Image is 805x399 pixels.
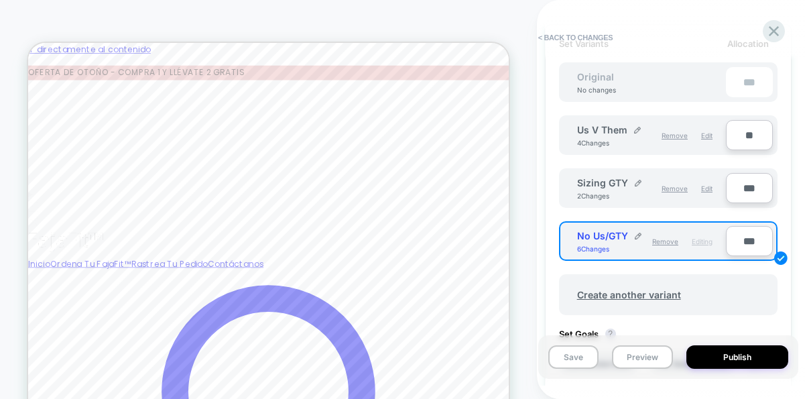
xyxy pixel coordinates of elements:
[564,71,627,82] span: Original
[635,233,641,239] img: edit
[137,288,239,302] a: Rastrea Tu Pedido
[686,345,788,369] button: Publish
[29,288,138,302] a: Ordena Tu FajaFit™
[240,288,314,302] a: Contáctanos
[564,86,629,94] div: No changes
[577,177,628,188] span: Sizing GTY
[652,237,678,245] span: Remove
[577,124,627,135] span: Us V Them
[548,345,599,369] button: Save
[701,184,713,192] span: Edit
[532,27,620,48] button: < Back to changes
[605,329,616,339] button: ?
[577,139,617,147] div: 4 Changes
[701,131,713,139] span: Edit
[559,329,623,339] span: Set Goals
[662,184,688,192] span: Remove
[634,127,641,133] img: edit
[635,180,641,186] img: edit
[564,279,694,310] span: Create another variant
[577,230,628,241] span: No Us/GTY
[774,251,788,265] img: edit
[577,192,617,200] div: 2 Changes
[612,345,673,369] button: Preview
[662,131,688,139] span: Remove
[577,245,617,253] div: 6 Changes
[692,237,713,245] span: Editing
